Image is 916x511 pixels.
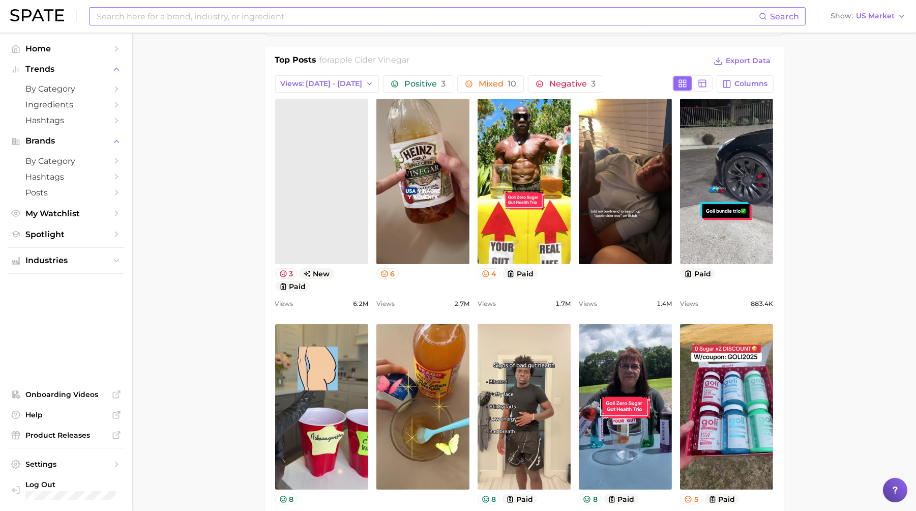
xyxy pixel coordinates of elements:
[275,494,298,504] button: 8
[8,477,124,503] a: Log out. Currently logged in with e-mail jhayes@hunterpr.com.
[502,494,537,504] button: paid
[8,169,124,185] a: Hashtags
[680,494,702,504] button: 5
[856,13,895,19] span: US Market
[96,8,759,25] input: Search here for a brand, industry, or ingredient
[726,56,771,65] span: Export Data
[25,390,107,399] span: Onboarding Videos
[25,116,107,125] span: Hashtags
[441,79,446,89] span: 3
[25,65,107,74] span: Trends
[831,13,853,19] span: Show
[275,75,379,93] button: Views: [DATE] - [DATE]
[508,79,516,89] span: 10
[275,268,298,279] button: 3
[8,112,124,128] a: Hashtags
[25,188,107,197] span: Posts
[555,298,571,310] span: 1.7m
[8,428,124,443] a: Product Releases
[8,407,124,422] a: Help
[657,298,672,310] span: 1.4m
[770,12,799,21] span: Search
[8,81,124,97] a: by Category
[25,136,107,146] span: Brands
[579,298,597,310] span: Views
[454,298,469,310] span: 2.7m
[717,75,773,93] button: Columns
[8,41,124,56] a: Home
[604,494,639,504] button: paid
[25,410,107,419] span: Help
[8,153,124,169] a: by Category
[680,268,715,279] button: paid
[478,494,500,504] button: 8
[404,80,446,88] span: Positive
[711,54,773,68] button: Export Data
[8,387,124,402] a: Onboarding Videos
[25,100,107,109] span: Ingredients
[503,268,538,279] button: paid
[8,97,124,112] a: Ingredients
[828,10,908,23] button: ShowUS Market
[579,494,602,504] button: 8
[549,80,596,88] span: Negative
[376,298,395,310] span: Views
[25,172,107,182] span: Hashtags
[591,79,596,89] span: 3
[704,494,740,504] button: paid
[751,298,773,310] span: 883.4k
[25,256,107,265] span: Industries
[376,268,399,279] button: 6
[25,230,107,239] span: Spotlight
[25,44,107,53] span: Home
[25,480,116,489] span: Log Out
[275,54,317,69] h1: Top Posts
[25,84,107,94] span: by Category
[478,268,501,279] button: 4
[25,460,107,469] span: Settings
[8,206,124,221] a: My Watchlist
[319,54,409,69] h2: for
[281,79,363,88] span: Views: [DATE] - [DATE]
[25,209,107,218] span: My Watchlist
[8,457,124,472] a: Settings
[735,79,768,88] span: Columns
[8,253,124,268] button: Industries
[275,281,310,292] button: paid
[275,298,293,310] span: Views
[8,62,124,77] button: Trends
[8,226,124,242] a: Spotlight
[10,9,64,21] img: SPATE
[353,298,368,310] span: 6.2m
[330,55,409,65] span: apple cider vinegar
[299,268,334,279] span: new
[680,298,698,310] span: Views
[479,80,516,88] span: Mixed
[478,298,496,310] span: Views
[8,185,124,201] a: Posts
[25,431,107,440] span: Product Releases
[8,133,124,149] button: Brands
[25,156,107,166] span: by Category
